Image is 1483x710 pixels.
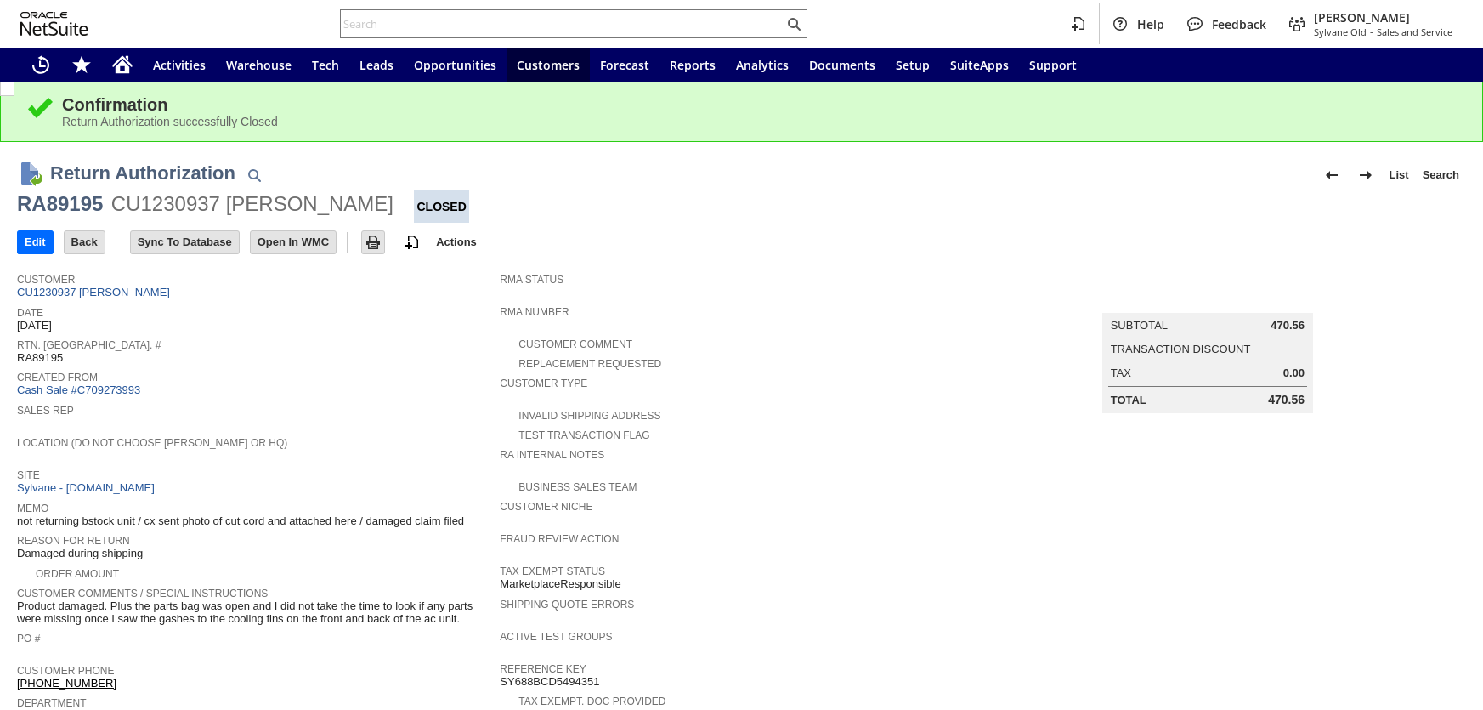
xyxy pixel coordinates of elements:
span: RA89195 [17,351,63,365]
a: Total [1111,394,1146,406]
span: Support [1029,57,1077,73]
a: Customer [17,274,75,286]
svg: Recent Records [31,54,51,75]
svg: Home [112,54,133,75]
span: not returning bstock unit / cx sent photo of cut cord and attached here / damaged claim filed [17,514,464,528]
a: Home [102,48,143,82]
span: Product damaged. Plus the parts bag was open and I did not take the time to look if any parts wer... [17,599,491,626]
a: Documents [799,48,886,82]
a: Analytics [726,48,799,82]
a: Sales Rep [17,405,74,417]
a: Reports [659,48,726,82]
caption: Summary [1102,286,1313,313]
input: Search [341,14,784,34]
div: Confirmation [62,95,1457,115]
input: Edit [18,231,53,253]
a: Activities [143,48,216,82]
a: Subtotal [1111,319,1168,332]
a: Setup [886,48,940,82]
a: Customer Comment [518,338,632,350]
div: Shortcuts [61,48,102,82]
span: Damaged during shipping [17,547,143,560]
a: Reason For Return [17,535,130,547]
img: Quick Find [244,165,264,185]
a: Fraud Review Action [500,533,619,545]
a: Sylvane - [DOMAIN_NAME] [17,481,159,494]
span: Documents [809,57,875,73]
a: SuiteApps [940,48,1019,82]
a: Warehouse [216,48,302,82]
input: Print [362,231,384,253]
a: Date [17,307,43,319]
span: Feedback [1212,16,1266,32]
a: Transaction Discount [1111,343,1251,355]
a: Test Transaction Flag [518,429,649,441]
a: Forecast [590,48,659,82]
span: 470.56 [1271,319,1305,332]
span: SuiteApps [950,57,1009,73]
div: Closed [414,190,468,223]
img: Print [363,232,383,253]
a: Search [1416,162,1466,189]
a: Department [17,697,87,709]
a: RMA Status [500,274,563,286]
span: MarketplaceResponsible [500,577,620,591]
img: Previous [1322,165,1342,185]
span: Activities [153,57,206,73]
span: Tech [312,57,339,73]
div: Return Authorization successfully Closed [62,115,1457,128]
h1: Return Authorization [50,159,235,187]
a: Memo [17,503,48,514]
span: 0.00 [1283,366,1305,380]
a: Customers [507,48,590,82]
a: Customer Phone [17,665,114,677]
span: Warehouse [226,57,292,73]
a: Rtn. [GEOGRAPHIC_DATA]. # [17,339,161,351]
a: Tax [1111,366,1131,379]
div: RA89195 [17,190,103,218]
a: RMA Number [500,306,569,318]
a: PO # [17,633,40,645]
svg: logo [20,12,88,36]
a: Customer Type [500,378,587,389]
a: Site [17,469,40,481]
a: Tax Exempt Status [500,565,605,577]
a: Support [1019,48,1087,82]
a: CU1230937 [PERSON_NAME] [17,286,174,298]
input: Back [65,231,105,253]
a: List [1383,162,1416,189]
a: Recent Records [20,48,61,82]
a: Business Sales Team [518,481,637,493]
span: SY688BCD5494351 [500,675,599,689]
a: Customer Niche [500,501,592,513]
span: Help [1137,16,1164,32]
input: Open In WMC [251,231,337,253]
a: Actions [429,236,484,248]
span: Opportunities [414,57,496,73]
span: Setup [896,57,930,73]
span: Leads [359,57,393,73]
a: Opportunities [404,48,507,82]
img: Next [1356,165,1376,185]
a: Active Test Groups [500,631,612,643]
a: Tech [302,48,349,82]
a: Leads [349,48,404,82]
a: [PHONE_NUMBER] [17,677,116,690]
a: RA Internal Notes [500,449,604,461]
a: Customer Comments / Special Instructions [17,588,268,599]
svg: Search [784,14,804,34]
a: Invalid Shipping Address [518,410,660,422]
span: Sylvane Old [1314,26,1367,38]
a: Cash Sale #C709273993 [17,383,140,396]
span: - [1370,26,1373,38]
div: CU1230937 [PERSON_NAME] [111,190,393,218]
span: 470.56 [1268,393,1305,407]
a: Reference Key [500,663,586,675]
span: [PERSON_NAME] [1314,9,1452,26]
span: [DATE] [17,319,52,332]
img: add-record.svg [402,232,422,253]
svg: Shortcuts [71,54,92,75]
a: Order Amount [36,568,119,580]
span: Analytics [736,57,789,73]
a: Replacement Requested [518,358,661,370]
